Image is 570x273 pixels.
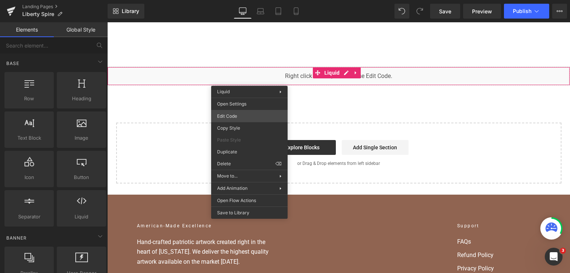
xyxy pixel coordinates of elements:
h2: Support [350,200,433,208]
span: Save to Library [217,209,282,216]
span: Liquid [217,89,230,94]
span: Open Flow Actions [217,197,282,204]
span: Liberty Spire [22,11,54,17]
button: Undo [394,4,409,19]
a: Tablet [269,4,287,19]
span: ⌫ [275,160,282,167]
a: Add Single Section [235,118,301,133]
span: Base [6,60,20,67]
a: Privacy Policy [350,242,433,251]
span: Text Block [7,134,52,142]
span: Add Animation [217,185,279,192]
span: Image [59,134,104,142]
span: Banner [6,234,27,241]
span: Button [59,173,104,181]
p: or Drag & Drop elements from left sidebar [21,139,442,144]
a: Preview [463,4,501,19]
a: Explore Blocks [162,118,229,133]
span: Icon [7,173,52,181]
span: 3 [560,248,566,254]
span: Paste Style [217,137,282,143]
span: Open Settings [217,101,282,107]
span: Library [122,8,139,14]
button: More [552,4,567,19]
a: Mobile [287,4,305,19]
a: Desktop [234,4,252,19]
span: Move to... [217,173,279,179]
a: FAQs [350,215,433,224]
span: Preview [472,7,492,15]
a: Expand / Collapse [244,45,254,56]
button: Redo [412,4,427,19]
span: Edit Code [217,113,282,120]
span: Liquid [59,213,104,221]
button: Publish [504,4,549,19]
span: Copy Style [217,125,282,131]
span: Delete [217,160,275,167]
span: Liquid [215,45,235,56]
a: Refund Policy [350,228,433,237]
span: Save [439,7,451,15]
a: Landing Pages [22,4,108,10]
span: Duplicate [217,149,282,155]
h2: American-Made Excellence [30,200,171,208]
a: New Library [108,4,144,19]
a: Global Style [54,22,108,37]
span: Separator [7,213,52,221]
iframe: Intercom live chat [545,248,563,266]
span: Publish [513,8,531,14]
a: Laptop [252,4,269,19]
p: Hand-crafted patriotic artwork created right in the heart of [US_STATE]. We deliver the highest q... [30,215,171,244]
span: Heading [59,95,104,103]
span: Row [7,95,52,103]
